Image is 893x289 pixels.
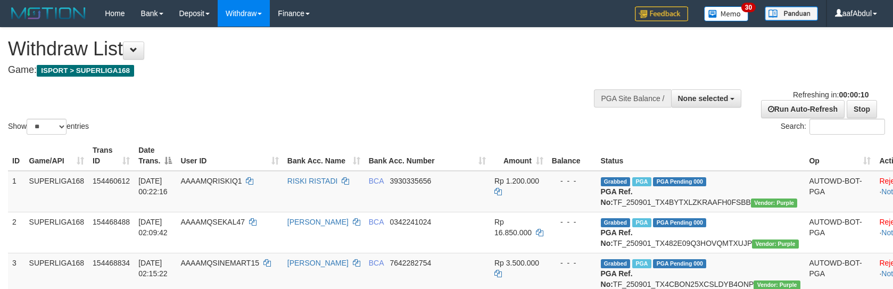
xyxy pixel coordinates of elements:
th: Trans ID: activate to sort column ascending [88,141,134,171]
img: MOTION_logo.png [8,5,89,21]
a: Stop [847,100,877,118]
b: PGA Ref. No: [601,269,633,288]
th: Bank Acc. Name: activate to sort column ascending [283,141,365,171]
span: AAAAMQSINEMART15 [180,259,259,267]
th: Balance [548,141,597,171]
span: AAAAMQRISKIQ1 [180,177,242,185]
span: Copy 7642282754 to clipboard [390,259,431,267]
td: 2 [8,212,25,253]
th: Amount: activate to sort column ascending [490,141,548,171]
div: - - - [552,258,592,268]
td: SUPERLIGA168 [25,171,89,212]
span: PGA Pending [653,177,706,186]
span: [DATE] 02:15:22 [138,259,168,278]
span: Marked by aafnonsreyleab [632,218,651,227]
span: Grabbed [601,259,631,268]
span: BCA [369,177,384,185]
span: Vendor URL: https://trx4.1velocity.biz [752,240,798,249]
span: 154468488 [93,218,130,226]
th: ID [8,141,25,171]
span: Copy 3930335656 to clipboard [390,177,431,185]
span: PGA Pending [653,218,706,227]
img: panduan.png [765,6,818,21]
select: Showentries [27,119,67,135]
span: PGA Pending [653,259,706,268]
span: Refreshing in: [793,90,869,99]
div: - - - [552,217,592,227]
span: Rp 16.850.000 [494,218,532,237]
a: [PERSON_NAME] [287,218,349,226]
span: ISPORT > SUPERLIGA168 [37,65,134,77]
b: PGA Ref. No: [601,187,633,207]
span: 154460612 [93,177,130,185]
h1: Withdraw List [8,38,585,60]
span: Grabbed [601,177,631,186]
img: Feedback.jpg [635,6,688,21]
div: - - - [552,176,592,186]
span: Rp 3.500.000 [494,259,539,267]
td: 1 [8,171,25,212]
div: PGA Site Balance / [594,89,671,108]
a: Run Auto-Refresh [761,100,845,118]
label: Show entries [8,119,89,135]
span: Vendor URL: https://trx4.1velocity.biz [751,199,797,208]
label: Search: [781,119,885,135]
td: TF_250901_TX482E09Q3HOVQMTXUJP [597,212,805,253]
td: TF_250901_TX4BYTXLZKRAAFH0FSBB [597,171,805,212]
span: Grabbed [601,218,631,227]
span: [DATE] 00:22:16 [138,177,168,196]
strong: 00:00:10 [839,90,869,99]
td: AUTOWD-BOT-PGA [805,171,875,212]
td: SUPERLIGA168 [25,212,89,253]
th: Game/API: activate to sort column ascending [25,141,89,171]
span: [DATE] 02:09:42 [138,218,168,237]
span: Marked by aafnonsreyleab [632,259,651,268]
th: Op: activate to sort column ascending [805,141,875,171]
td: AUTOWD-BOT-PGA [805,212,875,253]
button: None selected [671,89,742,108]
input: Search: [809,119,885,135]
span: BCA [369,218,384,226]
span: None selected [678,94,729,103]
b: PGA Ref. No: [601,228,633,247]
th: Status [597,141,805,171]
th: Date Trans.: activate to sort column descending [134,141,176,171]
th: User ID: activate to sort column ascending [176,141,283,171]
span: Marked by aafnonsreyleab [632,177,651,186]
h4: Game: [8,65,585,76]
th: Bank Acc. Number: activate to sort column ascending [365,141,490,171]
img: Button%20Memo.svg [704,6,749,21]
span: Rp 1.200.000 [494,177,539,185]
span: 30 [741,3,756,12]
span: BCA [369,259,384,267]
span: AAAAMQSEKAL47 [180,218,245,226]
a: RISKI RISTADI [287,177,338,185]
span: 154468834 [93,259,130,267]
span: Copy 0342241024 to clipboard [390,218,431,226]
a: [PERSON_NAME] [287,259,349,267]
